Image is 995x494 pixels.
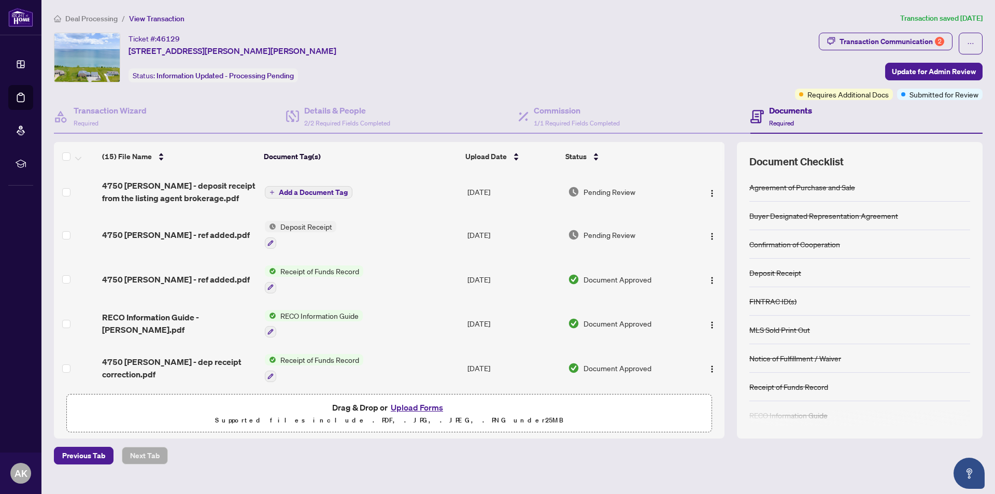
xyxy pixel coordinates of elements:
span: View Transaction [129,14,184,23]
td: [DATE] [463,213,564,257]
img: Logo [708,232,716,241]
th: Status [561,142,686,171]
button: Logo [704,184,720,200]
img: IMG-X12049396_1.jpg [54,33,120,82]
span: Deposit Receipt [276,221,336,232]
button: Status IconDeposit Receipt [265,221,336,249]
span: Pending Review [584,229,635,241]
td: [DATE] [463,346,564,390]
button: Logo [704,360,720,376]
div: Status: [129,68,298,82]
span: [STREET_ADDRESS][PERSON_NAME][PERSON_NAME] [129,45,336,57]
h4: Details & People [304,104,390,117]
article: Transaction saved [DATE] [900,12,983,24]
button: Previous Tab [54,447,113,464]
th: Document Tag(s) [260,142,462,171]
h4: Transaction Wizard [74,104,147,117]
img: Document Status [568,229,579,241]
h4: Commission [534,104,620,117]
span: Upload Date [465,151,507,162]
th: (15) File Name [98,142,260,171]
span: (15) File Name [102,151,152,162]
img: Logo [708,365,716,373]
div: 2 [935,37,944,46]
div: Confirmation of Cooperation [749,238,840,250]
img: logo [8,8,33,27]
td: [DATE] [463,302,564,346]
span: 2/2 Required Fields Completed [304,119,390,127]
span: Update for Admin Review [892,63,976,80]
img: Logo [708,276,716,285]
span: Drag & Drop or [332,401,446,414]
span: Document Approved [584,274,651,285]
img: Document Status [568,274,579,285]
span: RECO Information Guide - [PERSON_NAME].pdf [102,311,256,336]
button: Add a Document Tag [265,186,352,199]
div: Transaction Communication [840,33,944,50]
img: Document Status [568,362,579,374]
button: Open asap [954,458,985,489]
span: Add a Document Tag [279,189,348,196]
button: Status IconReceipt of Funds Record [265,354,363,382]
span: Previous Tab [62,447,105,464]
div: MLS Sold Print Out [749,324,810,335]
button: Status IconRECO Information Guide [265,310,363,338]
span: plus [269,190,275,195]
span: Information Updated - Processing Pending [157,71,294,80]
button: Update for Admin Review [885,63,983,80]
th: Upload Date [461,142,561,171]
li: / [122,12,125,24]
button: Logo [704,227,720,243]
span: Required [74,119,98,127]
div: FINTRAC ID(s) [749,295,797,307]
td: [DATE] [463,257,564,302]
span: 4750 [PERSON_NAME] - deposit receipt from the listing agent brokerage.pdf [102,179,256,204]
span: Document Approved [584,362,651,374]
button: Transaction Communication2 [819,33,953,50]
button: Upload Forms [388,401,446,414]
span: Status [565,151,587,162]
img: Status Icon [265,310,276,321]
span: AK [15,466,27,481]
div: Notice of Fulfillment / Waiver [749,352,841,364]
button: Add a Document Tag [265,186,352,199]
span: Deal Processing [65,14,118,23]
div: Agreement of Purchase and Sale [749,181,855,193]
img: Document Status [568,186,579,197]
span: 46129 [157,34,180,44]
button: Next Tab [122,447,168,464]
span: Receipt of Funds Record [276,354,363,365]
span: Required [769,119,794,127]
span: 1/1 Required Fields Completed [534,119,620,127]
button: Logo [704,271,720,288]
img: Status Icon [265,354,276,365]
img: Status Icon [265,221,276,232]
div: Buyer Designated Representation Agreement [749,210,898,221]
span: ellipsis [967,40,974,47]
span: Receipt of Funds Record [276,265,363,277]
p: Supported files include .PDF, .JPG, .JPEG, .PNG under 25 MB [73,414,705,427]
img: Document Status [568,318,579,329]
h4: Documents [769,104,812,117]
button: Status IconReceipt of Funds Record [265,265,363,293]
button: Logo [704,315,720,332]
img: Status Icon [265,265,276,277]
div: Receipt of Funds Record [749,381,828,392]
span: 4750 [PERSON_NAME] - ref added.pdf [102,273,250,286]
img: Logo [708,321,716,329]
span: Submitted for Review [909,89,978,100]
span: Document Approved [584,318,651,329]
span: Pending Review [584,186,635,197]
td: [DATE] [463,171,564,213]
span: Requires Additional Docs [807,89,889,100]
span: Drag & Drop orUpload FormsSupported files include .PDF, .JPG, .JPEG, .PNG under25MB [67,394,712,433]
span: 4750 [PERSON_NAME] - dep receipt correction.pdf [102,356,256,380]
div: Ticket #: [129,33,180,45]
span: Document Checklist [749,154,844,169]
span: 4750 [PERSON_NAME] - ref added.pdf [102,229,250,241]
span: home [54,15,61,22]
img: Logo [708,189,716,197]
div: Deposit Receipt [749,267,801,278]
span: RECO Information Guide [276,310,363,321]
